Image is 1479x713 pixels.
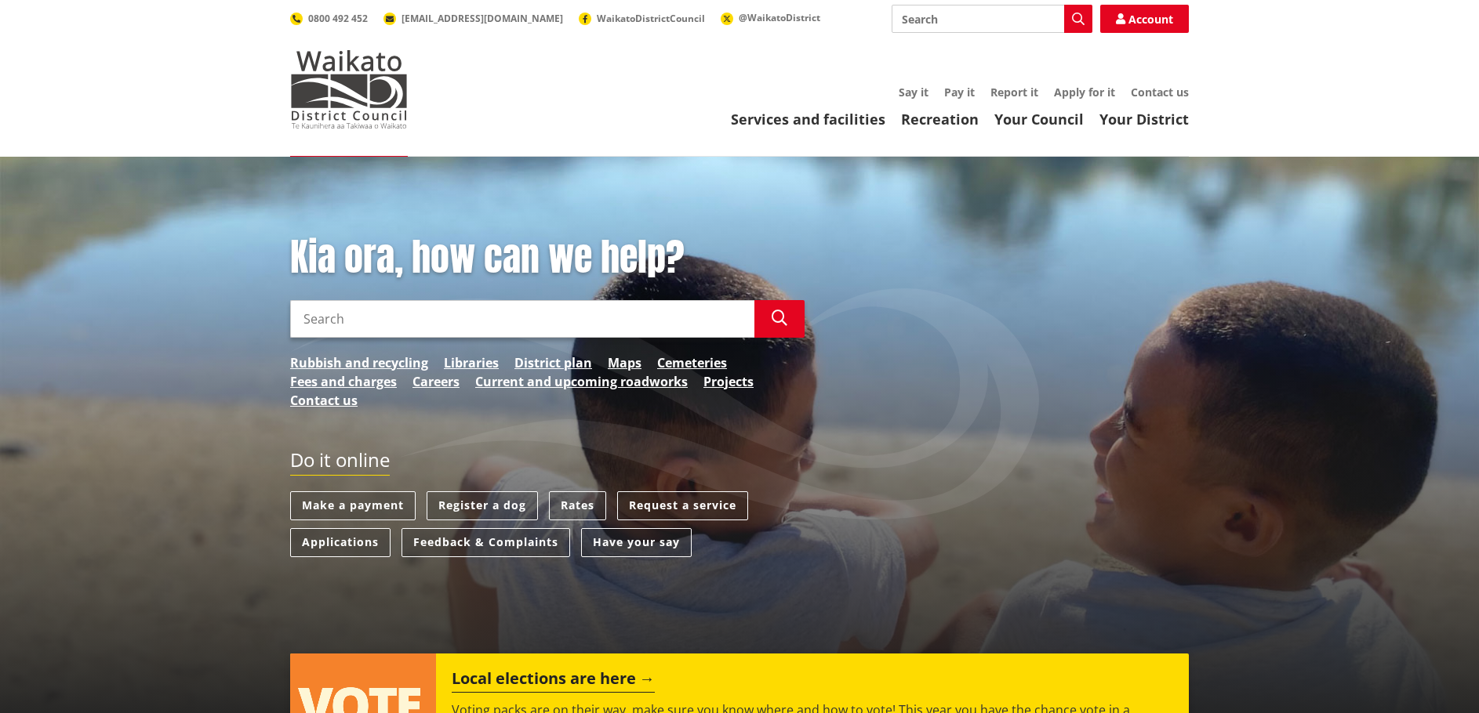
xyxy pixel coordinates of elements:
[290,353,428,372] a: Rubbish and recycling
[444,353,499,372] a: Libraries
[1131,85,1189,100] a: Contact us
[383,12,563,25] a: [EMAIL_ADDRESS][DOMAIN_NAME]
[290,491,416,520] a: Make a payment
[721,11,820,24] a: @WaikatoDistrict
[617,491,748,520] a: Request a service
[290,235,805,280] h1: Kia ora, how can we help?
[1054,85,1115,100] a: Apply for it
[1100,5,1189,33] a: Account
[1099,110,1189,128] a: Your District
[703,372,754,391] a: Projects
[290,391,358,410] a: Contact us
[514,353,592,372] a: District plan
[402,12,563,25] span: [EMAIL_ADDRESS][DOMAIN_NAME]
[402,528,570,557] a: Feedback & Complaints
[901,110,979,128] a: Recreation
[994,110,1084,128] a: Your Council
[579,12,705,25] a: WaikatoDistrictCouncil
[657,353,727,372] a: Cemeteries
[739,11,820,24] span: @WaikatoDistrict
[475,372,688,391] a: Current and upcoming roadworks
[608,353,641,372] a: Maps
[944,85,975,100] a: Pay it
[290,12,368,25] a: 0800 492 452
[892,5,1092,33] input: Search input
[290,528,391,557] a: Applications
[899,85,928,100] a: Say it
[581,528,692,557] a: Have your say
[597,12,705,25] span: WaikatoDistrictCouncil
[290,300,754,338] input: Search input
[990,85,1038,100] a: Report it
[290,372,397,391] a: Fees and charges
[731,110,885,128] a: Services and facilities
[427,491,538,520] a: Register a dog
[308,12,368,25] span: 0800 492 452
[290,449,390,476] h2: Do it online
[290,50,408,128] img: Waikato District Council - Te Kaunihera aa Takiwaa o Waikato
[412,372,460,391] a: Careers
[452,669,655,693] h2: Local elections are here
[549,491,606,520] a: Rates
